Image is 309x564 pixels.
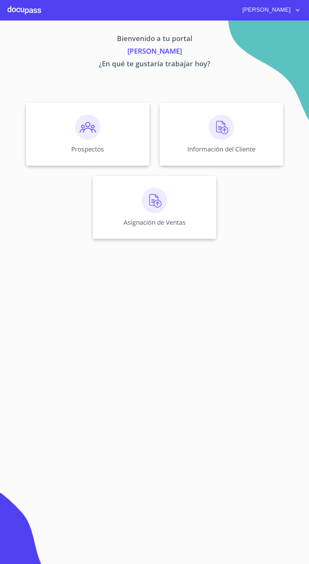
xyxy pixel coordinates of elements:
[142,188,167,213] img: carga.png
[238,5,294,15] span: [PERSON_NAME]
[8,58,301,71] p: ¿En qué te gustaría trabajar hoy?
[209,115,234,140] img: carga.png
[71,145,104,153] p: Prospectos
[8,33,301,46] p: Bienvenido a tu portal
[238,5,301,15] button: account of current user
[8,46,301,58] p: [PERSON_NAME]
[124,218,186,227] p: Asignación de Ventas
[75,115,100,140] img: prospectos.png
[187,145,255,153] p: Información del Cliente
